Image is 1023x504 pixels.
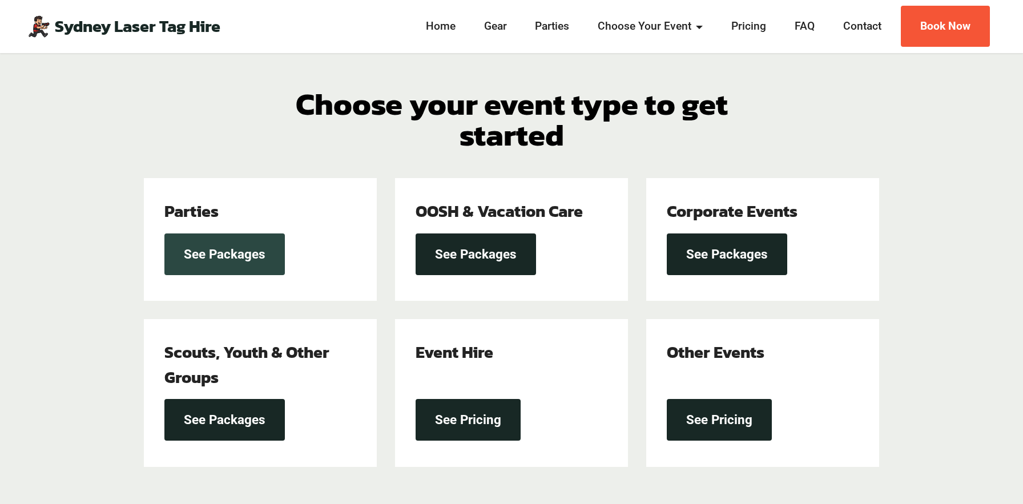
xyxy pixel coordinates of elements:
a: See Pricing [416,399,521,441]
a: See Packages [667,233,787,275]
strong: Event Hire [416,340,493,364]
a: See Pricing [667,399,772,441]
a: FAQ [791,18,818,35]
a: Sydney Laser Tag Hire [55,18,220,35]
a: Contact [840,18,885,35]
a: Pricing [728,18,770,35]
a: See Packages [164,399,285,441]
img: Mobile Laser Tag Parties Sydney [27,15,50,38]
a: Home [422,18,459,35]
a: Book Now [901,6,990,47]
a: Gear [481,18,510,35]
strong: Choose your event type to get started [296,80,728,158]
a: Parties [532,18,573,35]
strong: OOSH & Vacation Care [416,199,583,223]
a: See Packages [164,233,285,275]
strong: Parties [164,199,219,223]
a: Choose Your Event [595,18,707,35]
strong: Other Events [667,340,764,364]
strong: Corporate Events [667,199,798,223]
a: See Packages [416,233,536,275]
strong: Scouts, Youth & Other Groups [164,340,329,389]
